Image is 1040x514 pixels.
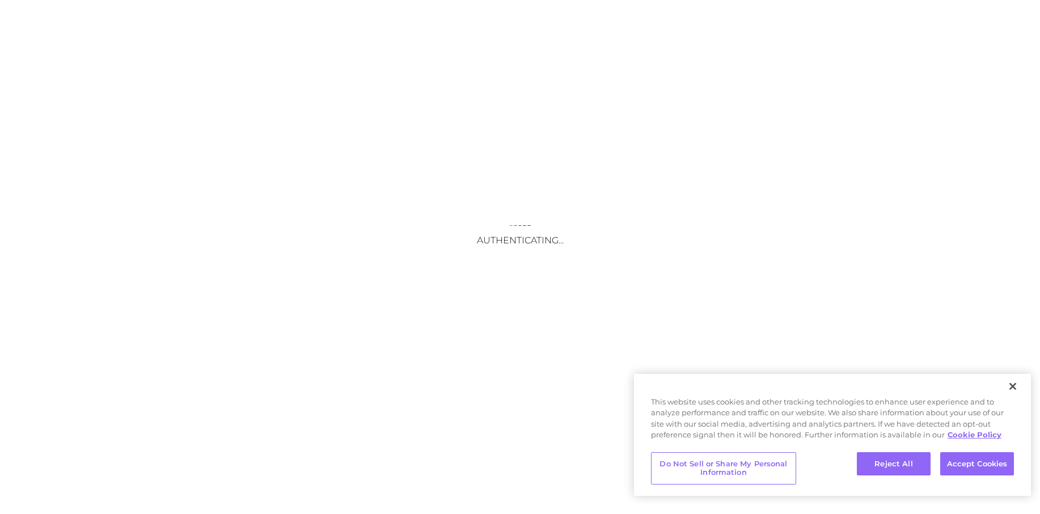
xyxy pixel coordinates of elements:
button: Accept Cookies [940,452,1014,476]
a: More information about your privacy, opens in a new tab [948,430,1001,439]
h3: Authenticating... [407,235,633,246]
button: Do Not Sell or Share My Personal Information, Opens the preference center dialog [651,452,796,484]
div: Privacy [634,374,1031,496]
div: This website uses cookies and other tracking technologies to enhance user experience and to analy... [634,397,1031,446]
button: Close [1000,374,1025,399]
button: Reject All [857,452,931,476]
div: Cookie banner [634,374,1031,496]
